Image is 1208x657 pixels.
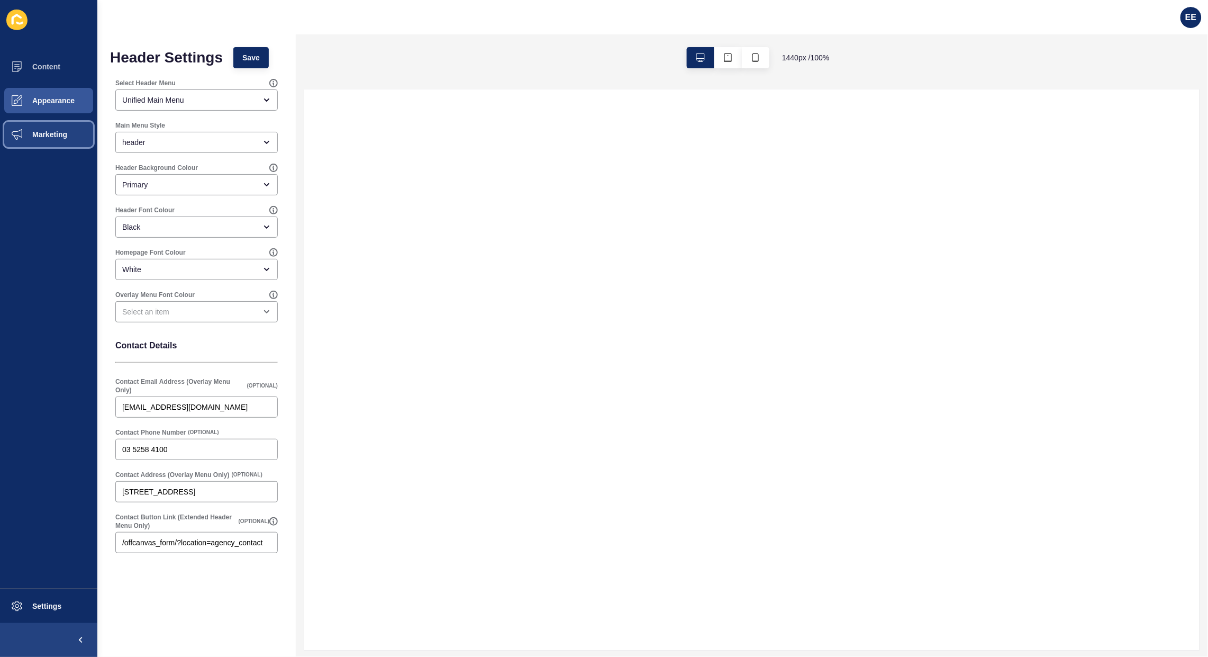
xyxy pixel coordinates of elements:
label: Contact Button Link (Extended Header Menu Only) [115,513,237,530]
div: open menu [115,259,278,280]
label: Select Header Menu [115,79,176,87]
span: (OPTIONAL) [188,429,219,436]
label: Homepage Font Colour [115,248,186,257]
label: Contact Address (Overlay Menu Only) [115,471,230,479]
div: open menu [115,174,278,195]
button: Save [233,47,269,68]
div: open menu [115,217,278,238]
label: Main Menu Style [115,121,165,130]
div: open menu [115,132,278,153]
p: Contact Details [115,333,278,358]
label: Header Font Colour [115,206,175,214]
span: (OPTIONAL) [239,518,269,525]
span: Save [242,52,260,63]
div: open menu [115,89,278,111]
span: 1440 px / 100 % [782,52,830,63]
span: (OPTIONAL) [232,471,262,479]
label: Contact Email Address (Overlay Menu Only) [115,377,245,394]
label: Contact Phone Number [115,428,186,437]
div: open menu [115,301,278,322]
label: Overlay Menu Font Colour [115,291,195,299]
h1: Header Settings [110,52,223,63]
label: Header Background Colour [115,164,198,172]
span: EE [1185,12,1196,23]
span: (OPTIONAL) [247,382,278,390]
